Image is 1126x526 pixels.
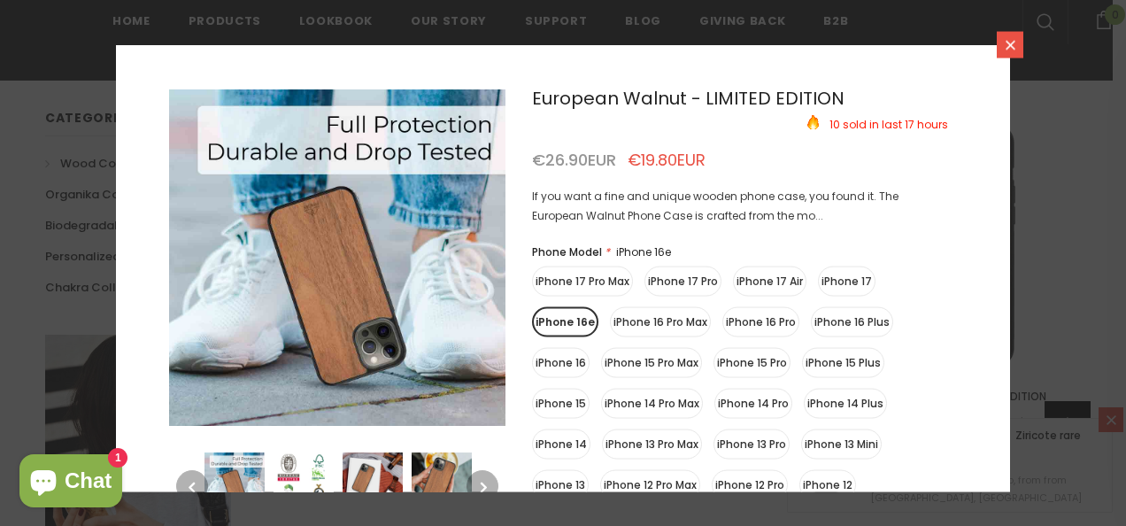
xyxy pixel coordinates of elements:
label: iPhone 16 Plus [811,307,893,337]
label: iPhone 12 Pro Max [600,470,700,500]
img: European Walnut - LIMITED EDITION [274,453,334,513]
span: €19.80EUR [628,149,706,171]
img: European Walnut - LIMITED EDITION [343,453,403,513]
label: iPhone 13 Pro [713,429,790,460]
span: hours [917,117,948,132]
a: Close [997,32,1023,58]
span: 17 [905,117,914,132]
a: European Walnut - LIMITED EDITION [532,86,844,111]
span: iPhone 16e [616,244,671,259]
span: 10 [829,117,840,132]
label: iPhone 16e [532,307,598,337]
div: If you want a fine and unique wooden phone case, you found it. The European Walnut Phone Case is ... [532,187,948,226]
img: European Walnut - LIMITED EDITION [412,453,472,513]
label: iPhone 16 [532,348,590,378]
label: iPhone 13 Pro Max [602,429,702,460]
label: iPhone 12 [799,470,856,500]
label: iPhone 15 [532,389,590,419]
label: iPhone 17 Air [733,267,806,297]
span: €26.90EUR [532,149,616,171]
label: iPhone 17 [818,267,875,297]
span: sold in last [843,117,902,132]
label: iPhone 14 Pro Max [601,389,703,419]
span: Phone Model [532,244,602,259]
label: iPhone 17 Pro [644,267,721,297]
label: iPhone 15 Plus [802,348,884,378]
label: iPhone 13 Mini [801,429,882,460]
inbox-online-store-chat: Shopify online store chat [14,454,127,512]
label: iPhone 12 Pro [712,470,788,500]
label: iPhone 16 Pro [722,307,799,337]
label: iPhone 15 Pro [713,348,791,378]
label: iPhone 14 [532,429,590,460]
label: iPhone 17 Pro Max [532,267,633,297]
img: European Walnut - LIMITED EDITION [204,453,265,513]
label: iPhone 13 [532,470,589,500]
label: iPhone 14 Pro [714,389,792,419]
label: iPhone 15 Pro Max [601,348,702,378]
label: iPhone 14 Plus [804,389,887,419]
label: iPhone 16 Pro Max [610,307,711,337]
